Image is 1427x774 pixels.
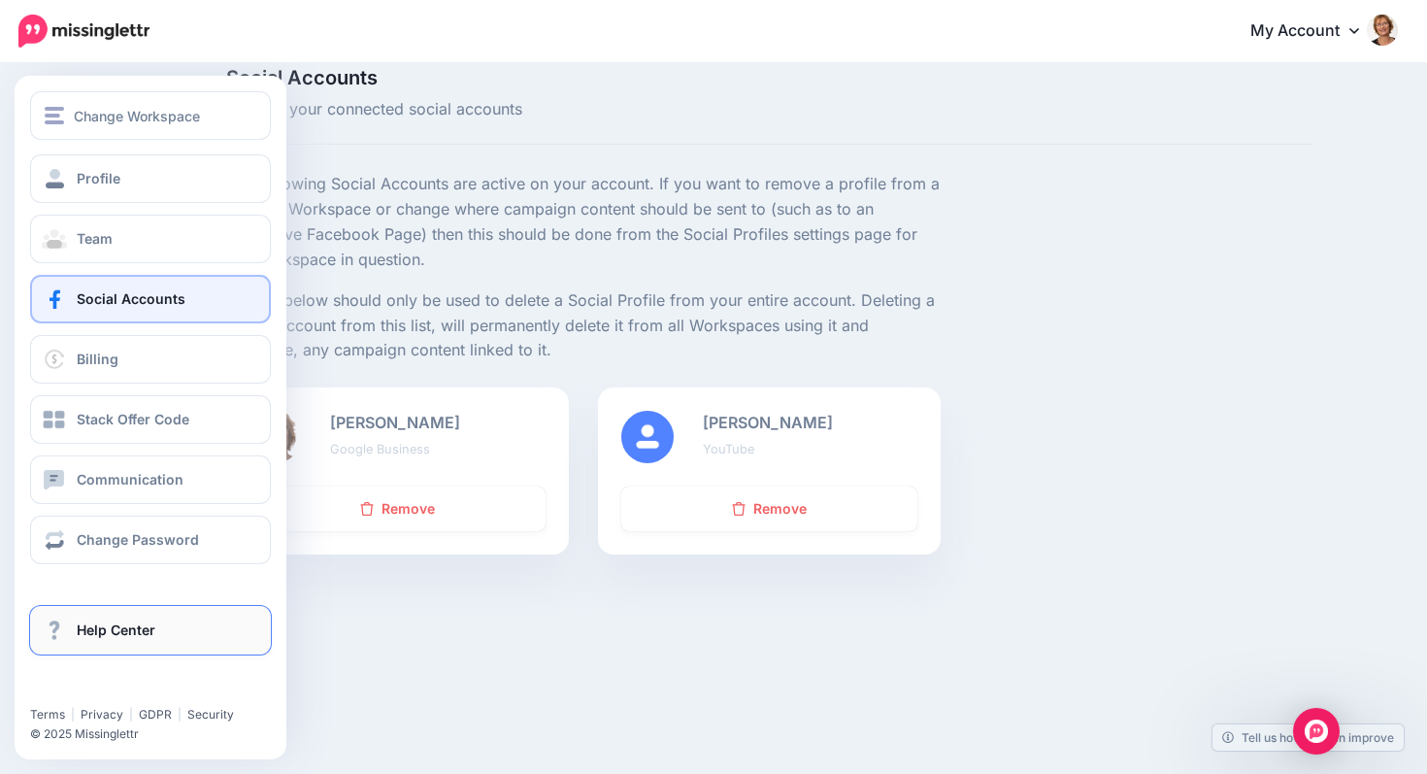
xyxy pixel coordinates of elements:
button: Change Workspace [30,91,271,140]
a: Team [30,215,271,263]
small: Google Business [330,442,430,456]
a: Remove [621,487,917,531]
li: © 2025 Missinglettr [30,724,285,744]
a: Privacy [81,707,123,722]
span: Social Accounts [77,290,185,307]
span: | [178,707,182,722]
span: Communication [77,471,183,488]
a: Security [187,707,234,722]
p: The following Social Accounts are active on your account. If you want to remove a profile from a ... [226,172,942,273]
span: Change Password [77,531,199,548]
span: | [71,707,75,722]
a: Communication [30,455,271,504]
iframe: Twitter Follow Button [30,679,181,698]
a: Billing [30,335,271,384]
a: Terms [30,707,65,722]
img: user_default_image.png [621,411,674,463]
span: Social Accounts [226,68,942,87]
img: Missinglettr [18,15,149,48]
b: [PERSON_NAME] [703,413,833,432]
a: Tell us how we can improve [1212,724,1404,751]
span: | [129,707,133,722]
a: Profile [30,154,271,203]
span: Billing [77,351,118,367]
a: Social Accounts [30,275,271,323]
span: Stack Offer Code [77,411,189,427]
p: The list below should only be used to delete a Social Profile from your entire account. Deleting ... [226,288,942,364]
a: My Account [1231,8,1398,55]
a: Help Center [30,606,271,655]
span: Help Center [77,622,155,638]
b: [PERSON_NAME] [330,413,460,432]
a: Stack Offer Code [30,395,271,444]
a: Remove [249,487,546,531]
span: Profile [77,170,120,186]
img: menu.png [45,107,64,124]
span: Manage your connected social accounts [226,97,942,122]
span: Team [77,230,113,247]
span: Change Workspace [74,105,200,127]
a: GDPR [139,707,172,722]
div: Open Intercom Messenger [1293,708,1340,755]
a: Change Password [30,516,271,564]
small: YouTube [703,442,754,456]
